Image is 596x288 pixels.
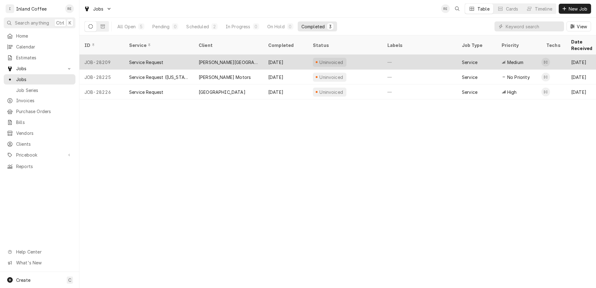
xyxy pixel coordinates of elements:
[535,6,552,12] div: Timeline
[129,74,189,80] div: Service Request ([US_STATE])
[541,73,550,81] div: Inland Coffee and Beverage (Service Company)'s Avatar
[79,70,124,85] div: JOB-28225
[16,130,72,136] span: Vendors
[186,23,209,30] div: Scheduled
[226,23,251,30] div: In Progress
[263,70,308,85] div: [DATE]
[16,65,63,72] span: Jobs
[16,119,72,126] span: Bills
[506,21,561,31] input: Keyword search
[546,42,561,48] div: Techs
[541,58,550,66] div: Inland Coffee and Beverage (Service Company)'s Avatar
[328,23,332,30] div: 3
[387,42,452,48] div: Labels
[576,23,588,30] span: View
[173,23,177,30] div: 0
[4,85,75,95] a: Job Series
[462,42,492,48] div: Job Type
[4,63,75,74] a: Go to Jobs
[4,17,75,28] button: Search anythingCtrlK
[301,23,325,30] div: Completed
[16,76,72,83] span: Jobs
[93,6,104,12] span: Jobs
[441,4,450,13] div: RE
[567,21,591,31] button: View
[263,85,308,99] div: [DATE]
[268,42,302,48] div: Completed
[541,58,550,66] div: IC
[199,42,257,48] div: Client
[16,163,72,170] span: Reports
[16,259,72,266] span: What's New
[129,89,163,95] div: Service Request
[462,59,477,66] div: Service
[199,74,251,80] div: [PERSON_NAME] Motors
[4,258,75,268] a: Go to What's New
[254,23,258,30] div: 0
[506,6,518,12] div: Cards
[65,4,74,13] div: RE
[4,139,75,149] a: Clients
[199,89,246,95] div: [GEOGRAPHIC_DATA]
[16,108,72,115] span: Purchase Orders
[117,23,136,30] div: All Open
[129,59,163,66] div: Service Request
[263,55,308,70] div: [DATE]
[81,4,114,14] a: Go to Jobs
[152,23,169,30] div: Pending
[4,161,75,171] a: Reports
[507,74,530,80] span: No Priority
[68,277,71,283] span: C
[69,20,71,26] span: K
[16,54,72,61] span: Estimates
[65,4,74,13] div: Ruth Easley's Avatar
[199,59,258,66] div: [PERSON_NAME][GEOGRAPHIC_DATA]
[382,85,457,99] div: —
[4,31,75,41] a: Home
[441,4,450,13] div: Ruth Easley's Avatar
[313,42,376,48] div: Status
[4,247,75,257] a: Go to Help Center
[213,23,216,30] div: 2
[541,73,550,81] div: IC
[56,20,64,26] span: Ctrl
[6,4,14,13] div: I
[84,42,118,48] div: ID
[559,4,591,14] button: New Job
[4,128,75,138] a: Vendors
[452,4,462,14] button: Open search
[4,95,75,106] a: Invoices
[16,97,72,104] span: Invoices
[541,88,550,96] div: IC
[507,59,523,66] span: Medium
[16,249,72,255] span: Help Center
[4,106,75,117] a: Purchase Orders
[16,87,72,94] span: Job Series
[16,152,63,158] span: Pricebook
[502,42,535,48] div: Priority
[4,117,75,127] a: Bills
[319,59,344,66] div: Uninvoiced
[462,89,477,95] div: Service
[15,20,49,26] span: Search anything
[382,70,457,85] div: —
[267,23,285,30] div: On Hold
[567,6,589,12] span: New Job
[288,23,292,30] div: 0
[4,42,75,52] a: Calendar
[129,42,187,48] div: Service
[507,89,517,95] span: High
[4,53,75,63] a: Estimates
[16,141,72,147] span: Clients
[79,85,124,99] div: JOB-28226
[462,74,477,80] div: Service
[319,89,344,95] div: Uninvoiced
[139,23,143,30] div: 5
[382,55,457,70] div: —
[541,88,550,96] div: Inland Coffee and Beverage (Service Company)'s Avatar
[16,6,47,12] div: Inland Coffee
[79,55,124,70] div: JOB-28209
[4,150,75,160] a: Go to Pricebook
[4,74,75,85] a: Jobs
[16,33,72,39] span: Home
